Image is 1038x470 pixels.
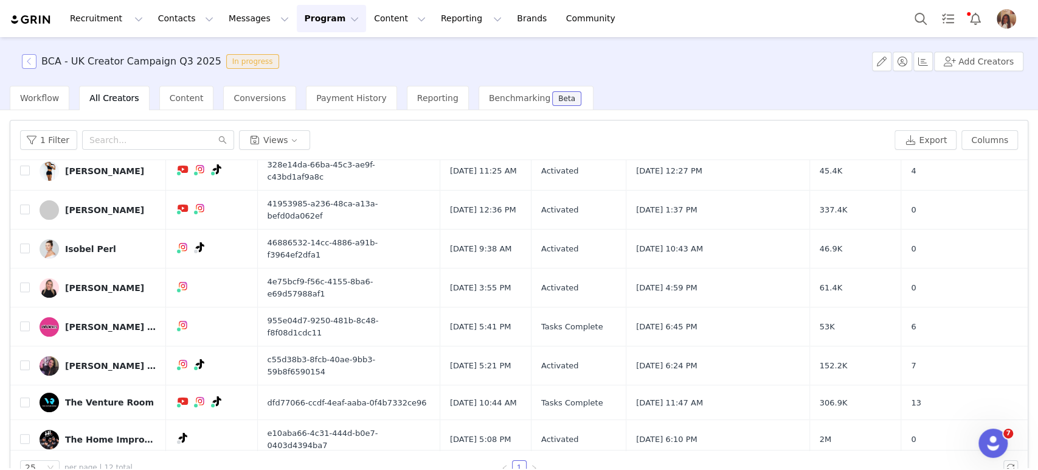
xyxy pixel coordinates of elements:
[636,360,697,372] span: [DATE] 6:24 PM
[221,5,296,32] button: Messages
[195,164,205,174] img: instagram.svg
[934,52,1023,71] button: Add Creators
[40,356,156,376] a: [PERSON_NAME] | Aesthetic & Beauty Business Growth Coach
[636,321,697,333] span: [DATE] 6:45 PM
[268,427,430,451] span: e10aba66-4c31-444d-b0e7-0403d4394ba7
[268,237,430,261] span: 46886532-14cc-4886-a91b-f3964ef2dfa1
[40,239,156,259] a: Isobel Perl
[636,282,697,294] span: [DATE] 4:59 PM
[636,204,697,216] span: [DATE] 1:37 PM
[541,282,579,294] span: Activated
[178,281,188,291] img: instagram.svg
[234,93,286,103] span: Conversions
[636,397,703,409] span: [DATE] 11:47 AM
[195,396,205,406] img: instagram.svg
[541,321,603,333] span: Tasks Complete
[65,361,156,371] div: [PERSON_NAME] | Aesthetic & Beauty Business Growth Coach
[40,430,59,449] img: 34f00861-7c00-402c-b488-65c2de938d58.jpg
[417,93,458,103] span: Reporting
[41,54,221,69] h3: BCA - UK Creator Campaign Q3 2025
[962,5,989,32] button: Notifications
[178,359,188,369] img: instagram.svg
[541,165,579,177] span: Activated
[65,166,144,176] div: [PERSON_NAME]
[450,360,511,372] span: [DATE] 5:21 PM
[894,130,957,150] button: Export
[559,5,628,32] a: Community
[40,430,156,449] a: The Home Improvements Channel
[40,200,156,220] a: [PERSON_NAME]
[239,130,310,150] button: Views
[65,205,144,215] div: [PERSON_NAME]
[40,317,156,337] a: [PERSON_NAME] Ipswich
[450,204,516,216] span: [DATE] 12:36 PM
[268,276,430,300] span: 4e75bcf9-f56c-4155-8ba6-e69d57988af1
[40,317,59,337] img: d48cbfeb-0ed6-4564-a7b6-308e77b7b093.jpg
[178,242,188,252] img: instagram.svg
[268,397,427,409] span: dfd77066-ccdf-4eaf-aaba-0f4b7332ce96
[820,204,848,216] span: 337.4K
[636,243,703,255] span: [DATE] 10:43 AM
[40,393,59,412] img: 08d51eb5-6790-4310-b538-dac0cdee4bc3.jpg
[450,433,511,446] span: [DATE] 5:08 PM
[40,161,59,181] img: f1d3d3ce-2262-4d1b-9b6b-3e919801db54.jpg
[40,278,59,298] img: caf50d42-f3da-4f94-928c-9cc1224b3461.jpg
[40,356,59,376] img: bae81636-b80c-48e4-b17b-d1c496e6c282.jpg
[989,9,1028,29] button: Profile
[82,130,234,150] input: Search...
[450,165,517,177] span: [DATE] 11:25 AM
[1003,429,1013,438] span: 7
[558,95,575,102] div: Beta
[820,433,832,446] span: 2M
[297,5,366,32] button: Program
[450,321,511,333] span: [DATE] 5:41 PM
[541,397,603,409] span: Tasks Complete
[541,433,579,446] span: Activated
[65,283,144,293] div: [PERSON_NAME]
[935,5,961,32] a: Tasks
[20,130,77,150] button: 1 Filter
[65,398,154,407] div: The Venture Room
[226,54,279,69] span: In progress
[820,165,842,177] span: 45.4K
[820,282,842,294] span: 61.4K
[22,54,284,69] span: [object Object]
[40,393,156,412] a: The Venture Room
[636,165,702,177] span: [DATE] 12:27 PM
[541,360,579,372] span: Activated
[636,433,697,446] span: [DATE] 6:10 PM
[151,5,221,32] button: Contacts
[40,278,156,298] a: [PERSON_NAME]
[450,282,511,294] span: [DATE] 3:55 PM
[961,130,1018,150] button: Columns
[541,243,579,255] span: Activated
[907,5,934,32] button: Search
[450,243,512,255] span: [DATE] 9:38 AM
[40,161,156,181] a: [PERSON_NAME]
[65,244,116,254] div: Isobel Perl
[65,435,156,444] div: The Home Improvements Channel
[489,93,550,103] span: Benchmarking
[434,5,509,32] button: Reporting
[820,397,848,409] span: 306.9K
[268,354,430,377] span: c55d38b3-8fcb-40ae-9bb3-59b8f6590154
[450,397,517,409] span: [DATE] 10:44 AM
[541,204,579,216] span: Activated
[268,159,430,183] span: 328e14da-66ba-45c3-ae9f-c43bd1af9a8c
[40,239,59,259] img: de09588b-71cf-4e1e-b5ee-342d8eab028e.jpg
[268,315,430,338] span: 955e04d7-9250-481b-8c48-f8f08d1cdc11
[178,320,188,330] img: instagram.svg
[820,321,835,333] span: 53K
[195,203,205,213] img: instagram.svg
[65,322,156,332] div: [PERSON_NAME] Ipswich
[997,9,1016,29] img: bff6f5da-c049-4168-bbdf-4e3ee95c1c62.png
[510,5,558,32] a: Brands
[820,360,848,372] span: 152.2K
[820,243,842,255] span: 46.9K
[10,14,52,26] img: grin logo
[89,93,139,103] span: All Creators
[367,5,433,32] button: Content
[268,198,430,222] span: 41953985-a236-48ca-a13a-befd0da062ef
[170,93,204,103] span: Content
